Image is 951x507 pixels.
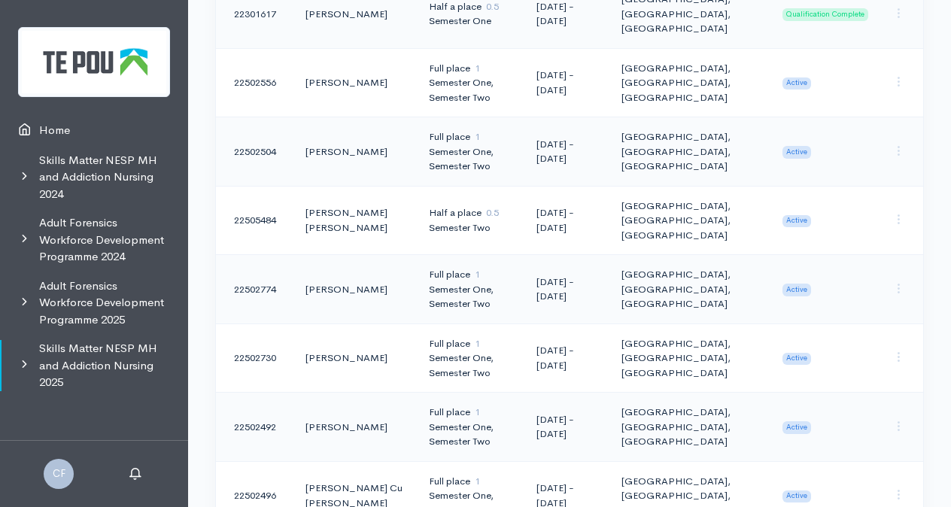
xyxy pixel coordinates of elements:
[429,220,512,235] div: Semester Two
[524,48,609,117] td: [DATE] - [DATE]
[524,323,609,393] td: [DATE] - [DATE]
[524,255,609,324] td: [DATE] - [DATE]
[782,77,811,90] span: Active
[524,117,609,187] td: [DATE] - [DATE]
[609,323,770,393] td: [GEOGRAPHIC_DATA], [GEOGRAPHIC_DATA], [GEOGRAPHIC_DATA]
[417,186,524,255] td: Half a place
[44,466,74,480] a: CF
[293,48,417,117] td: [PERSON_NAME]
[216,393,293,462] td: 22502492
[429,144,512,174] div: Semester One, Semester Two
[417,393,524,462] td: Full place
[417,117,524,187] td: Full place
[782,8,868,20] span: Qualification Complete
[429,282,512,311] div: Semester One, Semester Two
[293,117,417,187] td: [PERSON_NAME]
[293,393,417,462] td: [PERSON_NAME]
[429,351,512,380] div: Semester One, Semester Two
[782,421,811,433] span: Active
[609,255,770,324] td: [GEOGRAPHIC_DATA], [GEOGRAPHIC_DATA], [GEOGRAPHIC_DATA]
[782,284,811,296] span: Active
[782,490,811,502] span: Active
[475,337,480,350] span: 1
[475,475,480,487] span: 1
[293,186,417,255] td: [PERSON_NAME] [PERSON_NAME]
[429,14,512,29] div: Semester One
[417,323,524,393] td: Full place
[18,27,170,97] img: Te Pou
[475,62,480,74] span: 1
[216,48,293,117] td: 22502556
[609,117,770,187] td: [GEOGRAPHIC_DATA], [GEOGRAPHIC_DATA], [GEOGRAPHIC_DATA]
[524,186,609,255] td: [DATE] - [DATE]
[486,206,499,219] span: 0.5
[475,405,480,418] span: 1
[475,268,480,281] span: 1
[216,323,293,393] td: 22502730
[429,420,512,449] div: Semester One, Semester Two
[216,186,293,255] td: 22505484
[782,146,811,158] span: Active
[216,117,293,187] td: 22502504
[609,393,770,462] td: [GEOGRAPHIC_DATA], [GEOGRAPHIC_DATA], [GEOGRAPHIC_DATA]
[293,323,417,393] td: [PERSON_NAME]
[44,459,74,489] span: CF
[609,48,770,117] td: [GEOGRAPHIC_DATA], [GEOGRAPHIC_DATA], [GEOGRAPHIC_DATA]
[417,255,524,324] td: Full place
[429,75,512,105] div: Semester One, Semester Two
[293,255,417,324] td: [PERSON_NAME]
[782,215,811,227] span: Active
[475,130,480,143] span: 1
[524,393,609,462] td: [DATE] - [DATE]
[417,48,524,117] td: Full place
[782,353,811,365] span: Active
[216,255,293,324] td: 22502774
[609,186,770,255] td: [GEOGRAPHIC_DATA], [GEOGRAPHIC_DATA], [GEOGRAPHIC_DATA]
